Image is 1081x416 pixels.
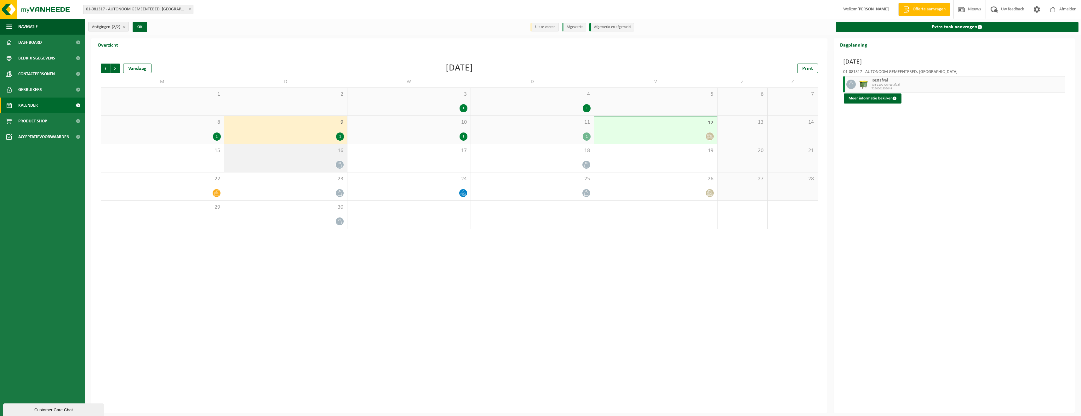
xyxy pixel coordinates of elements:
[104,176,221,183] span: 22
[771,147,814,154] span: 21
[797,64,818,73] a: Print
[18,50,55,66] span: Bedrijfsgegevens
[123,64,152,73] div: Vandaag
[351,147,467,154] span: 17
[88,22,129,31] button: Vestigingen(2/2)
[91,38,124,51] h2: Overzicht
[843,57,1066,67] h3: [DATE]
[227,91,344,98] span: 2
[859,80,868,89] img: WB-1100-HPE-GN-50
[18,35,42,50] span: Dashboard
[597,147,714,154] span: 19
[597,176,714,183] span: 26
[721,91,764,98] span: 6
[911,6,947,13] span: Offerte aanvragen
[474,176,591,183] span: 25
[336,132,344,141] div: 1
[872,87,1064,91] span: T250001853049
[18,66,55,82] span: Contactpersonen
[446,64,473,73] div: [DATE]
[104,147,221,154] span: 15
[857,7,889,12] strong: [PERSON_NAME]
[474,147,591,154] span: 18
[351,176,467,183] span: 24
[530,23,559,31] li: Uit te voeren
[83,5,193,14] span: 01-081317 - AUTONOOM GEMEENTEBED. OOSTKAMP - OOSTKAMP
[718,76,768,87] td: Z
[18,98,38,113] span: Kalender
[597,120,714,126] span: 12
[721,176,764,183] span: 27
[92,22,120,32] span: Vestigingen
[471,76,594,87] td: D
[474,119,591,126] span: 11
[104,119,221,126] span: 8
[18,82,42,98] span: Gebruikers
[18,19,38,35] span: Navigatie
[594,76,718,87] td: V
[101,64,110,73] span: Vorige
[3,402,105,416] iframe: chat widget
[474,91,591,98] span: 4
[18,129,69,145] span: Acceptatievoorwaarden
[133,22,147,32] button: OK
[898,3,950,16] a: Offerte aanvragen
[227,147,344,154] span: 16
[227,119,344,126] span: 9
[771,91,814,98] span: 7
[872,83,1064,87] span: WB-1100-GA restafval
[771,176,814,183] span: 28
[347,76,471,87] td: W
[583,104,591,112] div: 1
[351,119,467,126] span: 10
[844,93,901,104] button: Meer informatie bekijken
[768,76,818,87] td: Z
[104,91,221,98] span: 1
[224,76,348,87] td: D
[771,119,814,126] span: 14
[802,66,813,71] span: Print
[18,113,47,129] span: Product Shop
[227,176,344,183] span: 23
[460,132,467,141] div: 1
[597,91,714,98] span: 5
[562,23,586,31] li: Afgewerkt
[351,91,467,98] span: 3
[111,64,120,73] span: Volgende
[104,204,221,211] span: 29
[112,25,120,29] count: (2/2)
[213,132,221,141] div: 1
[872,78,1064,83] span: Restafval
[834,38,873,51] h2: Dagplanning
[583,132,591,141] div: 1
[460,104,467,112] div: 1
[721,119,764,126] span: 13
[721,147,764,154] span: 20
[101,76,224,87] td: M
[589,23,634,31] li: Afgewerkt en afgemeld
[227,204,344,211] span: 30
[836,22,1079,32] a: Extra taak aanvragen
[843,70,1066,76] div: 01-081317 - AUTONOOM GEMEENTEBED. [GEOGRAPHIC_DATA]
